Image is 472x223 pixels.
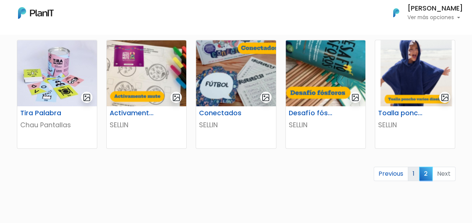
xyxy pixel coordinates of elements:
[375,40,455,149] a: gallery-light Toalla poncho varios diseños SELLIN
[285,40,366,149] a: gallery-light Desafío fósforos SELLIN
[196,40,276,149] a: gallery-light Conectados SELLIN
[419,167,433,181] span: 2
[374,109,429,117] h6: Toalla poncho varios diseños
[17,40,97,106] img: thumb_tira-palabra-tira-palabra.jpg
[378,120,452,130] p: SELLIN
[196,40,276,106] img: thumb_Captura_de_pantalla_2025-07-29_123852.png
[289,120,362,130] p: SELLIN
[199,120,273,130] p: SELLIN
[407,5,463,12] h6: [PERSON_NAME]
[286,40,365,106] img: thumb_Captura_de_pantalla_2025-07-29_125032.png
[17,40,97,149] a: gallery-light Tira Palabra Chau Pantallas
[83,93,91,102] img: gallery-light
[172,93,181,102] img: gallery-light
[39,7,108,22] div: ¿Necesitás ayuda?
[388,5,404,21] img: PlanIt Logo
[20,120,94,130] p: Chau Pantallas
[110,120,183,130] p: SELLIN
[284,109,339,117] h6: Desafío fósforos
[105,109,160,117] h6: Activamente mute
[407,15,463,20] p: Ver más opciones
[106,40,187,149] a: gallery-light Activamente mute SELLIN
[408,167,419,181] a: 1
[440,93,449,102] img: gallery-light
[261,93,270,102] img: gallery-light
[374,167,408,181] a: Previous
[16,109,71,117] h6: Tira Palabra
[383,3,463,23] button: PlanIt Logo [PERSON_NAME] Ver más opciones
[351,93,360,102] img: gallery-light
[195,109,250,117] h6: Conectados
[375,40,455,106] img: thumb_Captura_de_pantalla_2025-08-04_104830.png
[18,7,54,19] img: PlanIt Logo
[107,40,186,106] img: thumb_Captura_de_pantalla_2025-07-29_113719.png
